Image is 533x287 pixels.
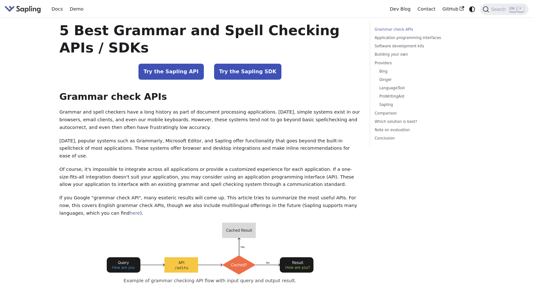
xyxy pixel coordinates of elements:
a: Building your own [375,52,462,58]
a: Sapling.ai [4,4,43,14]
p: Grammar and spell checkers have a long history as part of document processing applications. [DATE... [59,108,361,131]
a: Ginger [379,77,459,83]
a: Contact [414,4,439,14]
a: ProWritingAid [379,93,459,100]
a: Application programming interfaces [375,35,462,41]
button: Search (Ctrl+K) [480,4,528,15]
a: GitHub [439,4,467,14]
span: Search [489,7,510,12]
a: Comparison [375,110,462,116]
a: Bing [379,68,459,75]
button: Switch between dark and light mode (currently system mode) [468,4,477,14]
kbd: K [517,6,524,12]
figcaption: Example of grammar checking API flow with input query and output result. [72,277,348,285]
p: Of course, it's impossible to integrate across all applications or provide a customized experienc... [59,166,361,188]
h2: Grammar check APIs [59,91,361,103]
p: [DATE], popular systems such as Grammarly, Microsoft Editor, and Sapling offer functionality that... [59,137,361,160]
a: Try the Sapling SDK [214,64,282,80]
a: Software development kits [375,43,462,49]
a: Grammar check APIs [375,27,462,33]
img: Sapling.ai [4,4,41,14]
a: Demo [66,4,87,14]
a: Try the Sapling API [138,64,204,80]
img: Example API flow [107,223,313,275]
h1: 5 Best Grammar and Spell Checking APIs / SDKs [59,22,361,56]
a: Providers [375,60,462,66]
a: Dev Blog [386,4,414,14]
a: LanguageTool [379,85,459,91]
a: Note on evaluation [375,127,462,133]
a: Conclusion [375,135,462,141]
a: here [129,211,140,216]
a: Docs [48,4,66,14]
p: If you Google "grammar check API", many esoteric results will come up. This article tries to summ... [59,194,361,217]
a: Which solution is best? [375,119,462,125]
a: Sapling [379,102,459,108]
